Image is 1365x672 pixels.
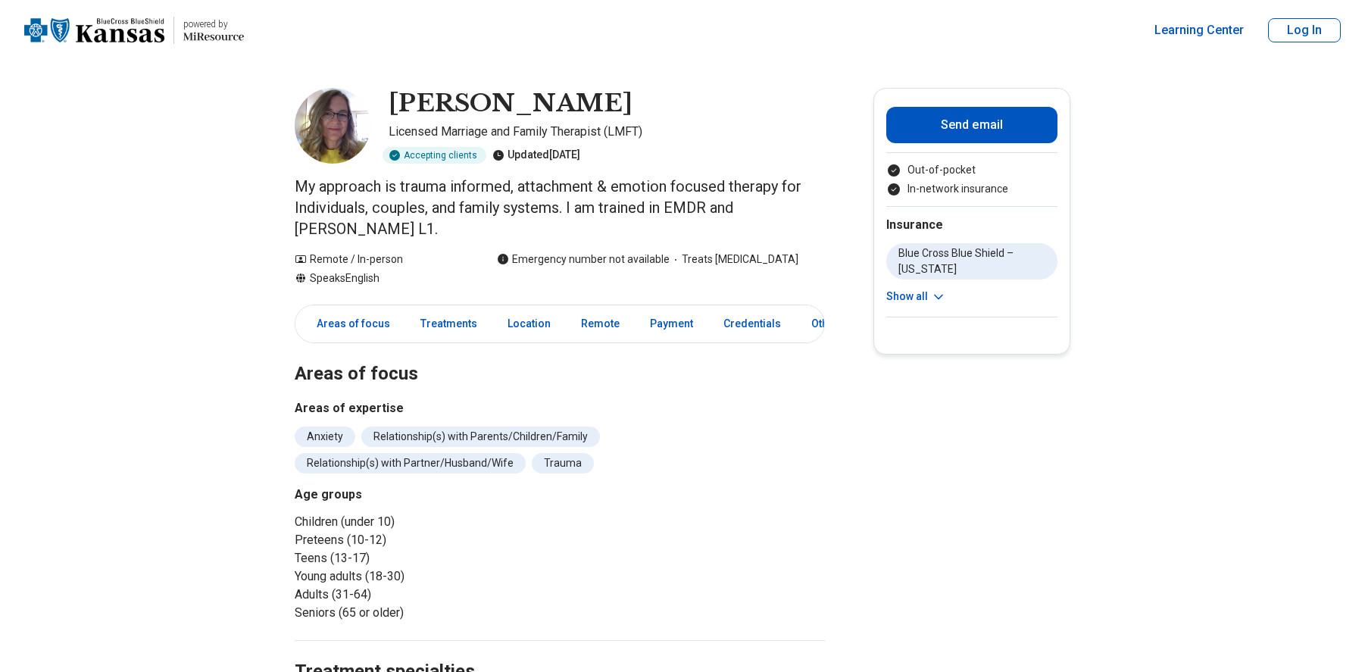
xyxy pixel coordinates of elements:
h3: Areas of expertise [295,399,825,417]
li: Preteens (10-12) [295,531,554,549]
p: My approach is trauma informed, attachment & emotion focused therapy for Individuals, couples, an... [295,176,825,239]
div: Speaks English [295,270,467,286]
a: Remote [572,308,629,339]
button: Send email [886,107,1057,143]
li: Seniors (65 or older) [295,604,554,622]
li: Young adults (18-30) [295,567,554,586]
a: Home page [24,6,244,55]
li: Anxiety [295,427,355,447]
a: Credentials [714,308,790,339]
a: Other [802,308,857,339]
li: Relationship(s) with Parents/Children/Family [361,427,600,447]
li: Children (under 10) [295,513,554,531]
button: Log In [1268,18,1341,42]
li: Adults (31-64) [295,586,554,604]
div: Emergency number not available [497,252,670,267]
ul: Payment options [886,162,1057,197]
a: Treatments [411,308,486,339]
h3: Age groups [295,486,554,504]
a: Areas of focus [298,308,399,339]
li: Teens (13-17) [295,549,554,567]
span: Treats [MEDICAL_DATA] [670,252,798,267]
div: Updated [DATE] [492,147,580,164]
h2: Areas of focus [295,325,825,387]
p: powered by [183,18,244,30]
a: Payment [641,308,702,339]
li: Blue Cross Blue Shield – [US_STATE] [886,243,1057,280]
div: Remote / In-person [295,252,467,267]
li: Trauma [532,453,594,474]
div: Accepting clients [383,147,486,164]
a: Location [498,308,560,339]
li: In-network insurance [886,181,1057,197]
li: Relationship(s) with Partner/Husband/Wife [295,453,526,474]
button: Show all [886,289,946,305]
h2: Insurance [886,216,1057,234]
a: Learning Center [1154,21,1244,39]
h1: [PERSON_NAME] [389,88,633,120]
img: Jennifer Madden, Licensed Marriage and Family Therapist (LMFT) [295,88,370,164]
p: Licensed Marriage and Family Therapist (LMFT) [389,123,825,141]
li: Out-of-pocket [886,162,1057,178]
